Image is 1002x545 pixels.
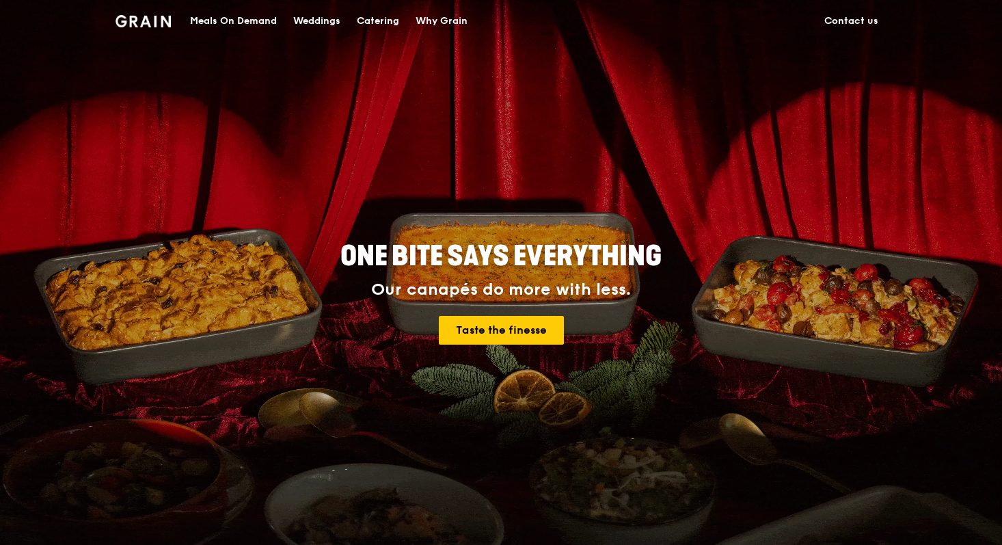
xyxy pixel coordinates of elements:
div: Catering [357,1,399,42]
span: ONE BITE SAYS EVERYTHING [340,240,662,273]
a: Weddings [285,1,349,42]
div: Why Grain [416,1,468,42]
a: Why Grain [407,1,476,42]
a: Contact us [816,1,886,42]
div: Our canapés do more with less. [255,280,747,300]
div: Weddings [293,1,340,42]
a: Taste the finesse [439,316,564,345]
div: Meals On Demand [190,1,277,42]
a: Catering [349,1,407,42]
img: Grain [116,15,171,27]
